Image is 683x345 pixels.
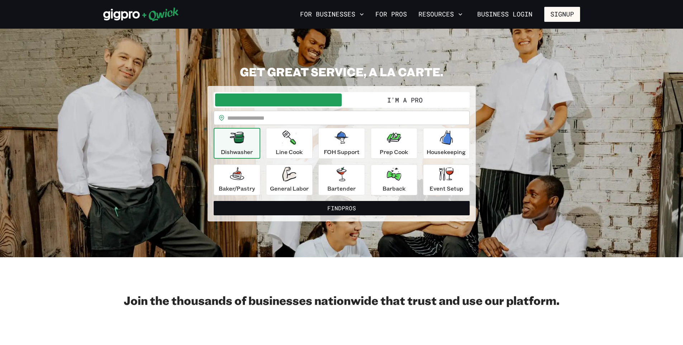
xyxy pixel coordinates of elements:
[423,164,470,195] button: Event Setup
[276,148,303,156] p: Line Cook
[318,164,365,195] button: Bartender
[214,201,470,215] button: FindPros
[219,184,255,193] p: Baker/Pastry
[214,164,260,195] button: Baker/Pastry
[342,94,468,106] button: I'm a Pro
[427,148,466,156] p: Housekeeping
[214,128,260,159] button: Dishwasher
[318,128,365,159] button: FOH Support
[297,8,367,20] button: For Businesses
[266,128,313,159] button: Line Cook
[544,7,580,22] button: Signup
[423,128,470,159] button: Housekeeping
[373,8,410,20] a: For Pros
[416,8,465,20] button: Resources
[266,164,313,195] button: General Labor
[324,148,360,156] p: FOH Support
[471,7,539,22] a: Business Login
[215,94,342,106] button: I'm a Business
[103,293,580,307] h2: Join the thousands of businesses nationwide that trust and use our platform.
[371,128,417,159] button: Prep Cook
[208,64,476,79] h2: GET GREAT SERVICE, A LA CARTE.
[430,184,463,193] p: Event Setup
[327,184,356,193] p: Bartender
[221,148,253,156] p: Dishwasher
[383,184,405,193] p: Barback
[270,184,309,193] p: General Labor
[371,164,417,195] button: Barback
[380,148,408,156] p: Prep Cook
